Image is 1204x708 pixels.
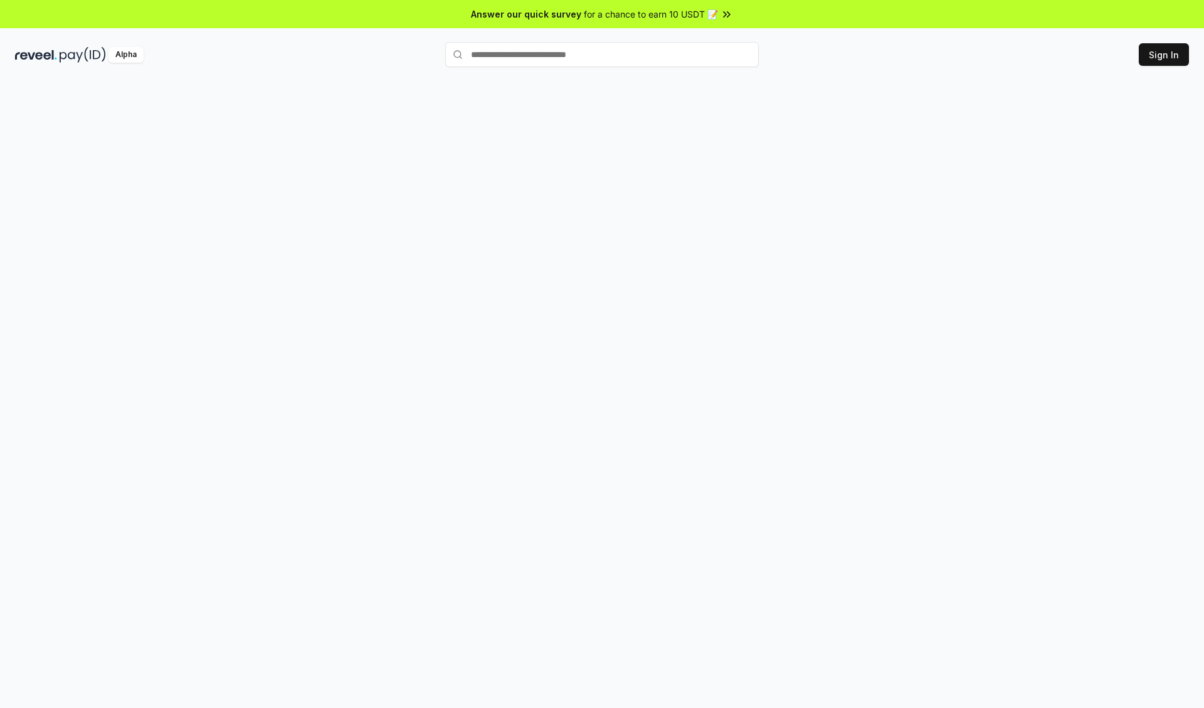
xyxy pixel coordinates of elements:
img: reveel_dark [15,47,57,63]
img: pay_id [60,47,106,63]
button: Sign In [1139,43,1189,66]
span: for a chance to earn 10 USDT 📝 [584,8,718,21]
span: Answer our quick survey [471,8,581,21]
div: Alpha [108,47,144,63]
